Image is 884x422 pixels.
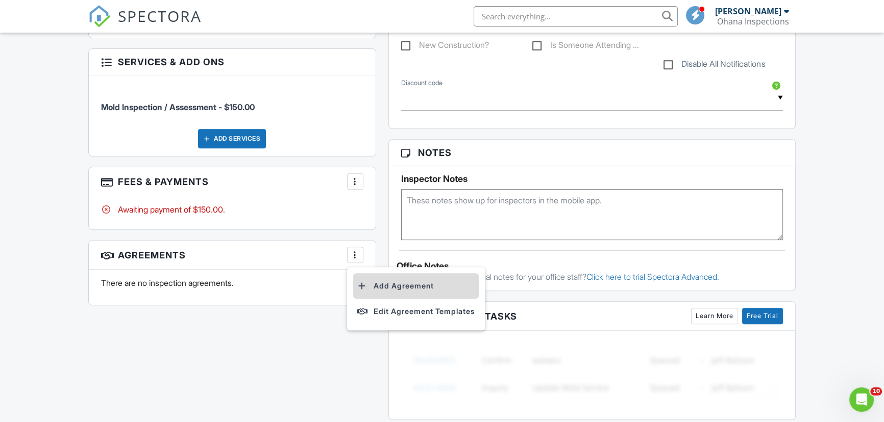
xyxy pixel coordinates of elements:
a: Click here to trial Spectora Advanced. [586,272,719,282]
label: Discount code [401,78,443,88]
a: Learn More [691,308,738,324]
a: Free Trial [742,308,783,324]
div: Office Notes [397,261,788,271]
h3: Fees & Payments [89,167,375,196]
div: Awaiting payment of $150.00. [101,204,363,215]
p: There are no inspection agreements. [101,277,363,288]
label: Is Someone Attending The Inspection [532,40,639,53]
h5: Inspector Notes [401,174,783,184]
label: Disable All Notifications [664,59,765,72]
div: [PERSON_NAME] [715,6,781,16]
label: New Construction? [401,40,489,53]
span: 10 [870,387,882,395]
input: Search everything... [474,6,678,27]
li: Manual fee: Mold Inspection / Assessment [101,83,363,121]
span: SPECTORA [118,5,202,27]
p: Want timestamped internal notes for your office staff? [397,271,788,282]
h3: Notes [389,140,795,166]
span: Mold Inspection / Assessment - $150.00 [101,102,255,112]
div: Add Services [198,129,266,148]
iframe: Intercom live chat [849,387,874,412]
img: blurred-tasks-251b60f19c3f713f9215ee2a18cbf2105fc2d72fcd585247cf5e9ec0c957c1dd.png [401,338,783,409]
img: The Best Home Inspection Software - Spectora [88,5,111,28]
a: SPECTORA [88,14,202,35]
h3: Agreements [89,241,375,270]
h3: Services & Add ons [89,49,375,75]
div: Ohana Inspections [717,16,789,27]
